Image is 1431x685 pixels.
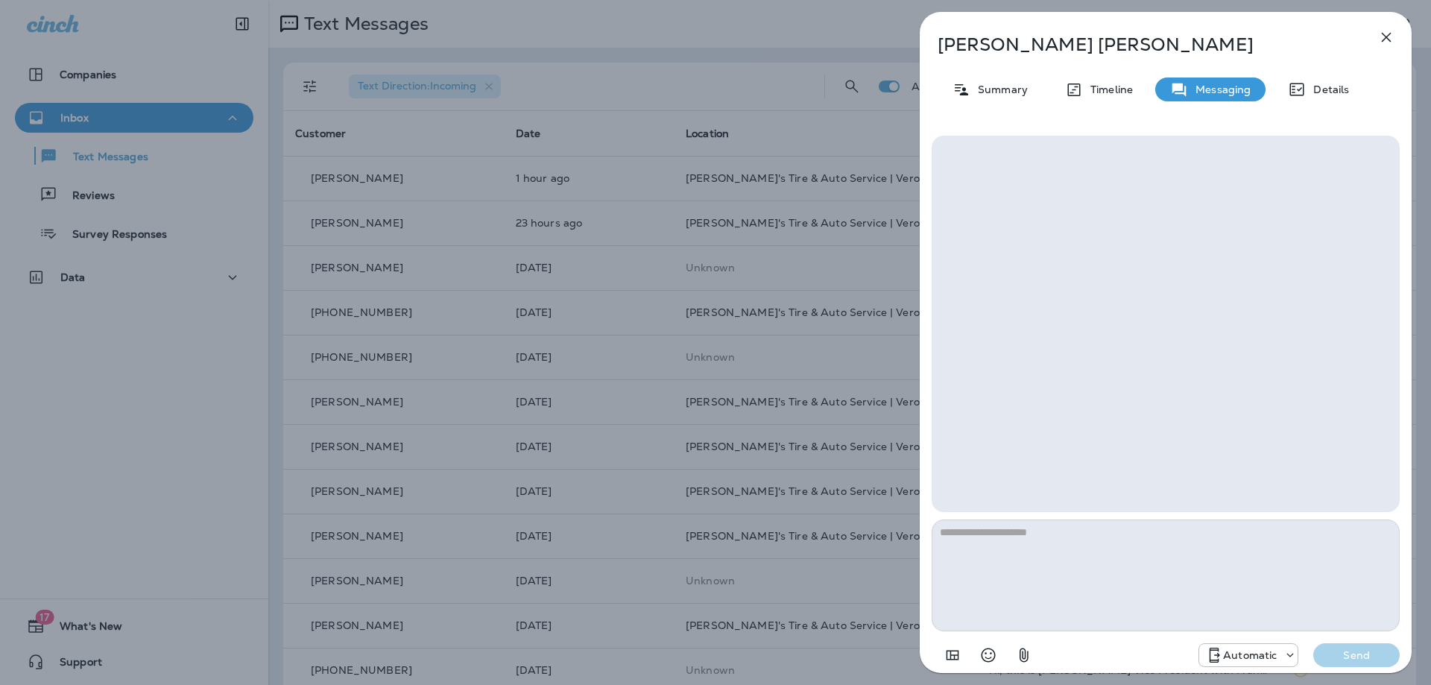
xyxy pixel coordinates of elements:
p: Automatic [1223,649,1277,661]
button: Select an emoji [973,640,1003,670]
p: [PERSON_NAME] [PERSON_NAME] [938,34,1345,55]
button: Add in a premade template [938,640,967,670]
p: Timeline [1083,83,1133,95]
p: Details [1306,83,1349,95]
p: Messaging [1188,83,1251,95]
p: Summary [970,83,1028,95]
